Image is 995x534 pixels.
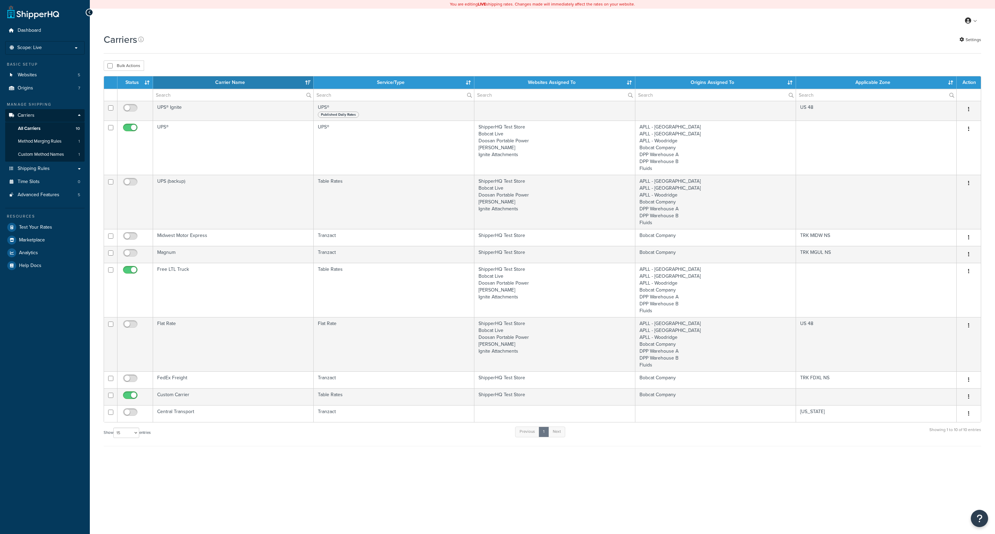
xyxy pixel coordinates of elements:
[104,33,137,46] h1: Carriers
[5,69,85,82] li: Websites
[314,76,474,89] th: Service/Type: activate to sort column ascending
[5,109,85,122] a: Carriers
[796,76,957,89] th: Applicable Zone: activate to sort column ascending
[19,250,38,256] span: Analytics
[5,189,85,201] li: Advanced Features
[796,317,957,371] td: US 48
[153,76,314,89] th: Carrier Name: activate to sort column ascending
[5,102,85,107] div: Manage Shipping
[314,229,474,246] td: Tranzact
[314,405,474,422] td: Tranzact
[314,101,474,121] td: UPS®
[17,45,42,51] span: Scope: Live
[474,263,635,317] td: ShipperHQ Test Store Bobcat Live Doosan Portable Power [PERSON_NAME] Ignite Attachments
[314,89,474,101] input: Search
[474,229,635,246] td: ShipperHQ Test Store
[796,371,957,388] td: TRK FDXL NS
[18,85,33,91] span: Origins
[18,28,41,34] span: Dashboard
[18,152,64,158] span: Custom Method Names
[18,72,37,78] span: Websites
[5,234,85,246] a: Marketplace
[19,237,45,243] span: Marketplace
[474,175,635,229] td: ShipperHQ Test Store Bobcat Live Doosan Portable Power [PERSON_NAME] Ignite Attachments
[635,388,796,405] td: Bobcat Company
[5,109,85,162] li: Carriers
[78,152,80,158] span: 1
[515,427,539,437] a: Previous
[314,246,474,263] td: Tranzact
[314,263,474,317] td: Table Rates
[153,121,314,175] td: UPS®
[5,148,85,161] li: Custom Method Names
[796,246,957,263] td: TRK MGUL NS
[539,427,549,437] a: 1
[153,101,314,121] td: UPS® Ignite
[153,263,314,317] td: Free LTL Truck
[18,192,59,198] span: Advanced Features
[635,246,796,263] td: Bobcat Company
[474,76,635,89] th: Websites Assigned To: activate to sort column ascending
[929,426,981,441] div: Showing 1 to 10 of 10 entries
[5,221,85,233] a: Test Your Rates
[478,1,486,7] b: LIVE
[5,247,85,259] a: Analytics
[635,89,796,101] input: Search
[153,371,314,388] td: FedEx Freight
[5,135,85,148] a: Method Merging Rules 1
[5,82,85,95] li: Origins
[18,126,40,132] span: All Carriers
[78,139,80,144] span: 1
[18,139,61,144] span: Method Merging Rules
[78,192,80,198] span: 5
[318,112,359,118] span: Published Daily Rates
[18,166,50,172] span: Shipping Rules
[19,263,41,269] span: Help Docs
[474,317,635,371] td: ShipperHQ Test Store Bobcat Live Doosan Portable Power [PERSON_NAME] Ignite Attachments
[18,113,35,118] span: Carriers
[5,148,85,161] a: Custom Method Names 1
[474,89,635,101] input: Search
[474,388,635,405] td: ShipperHQ Test Store
[5,213,85,219] div: Resources
[474,371,635,388] td: ShipperHQ Test Store
[5,82,85,95] a: Origins 7
[796,89,956,101] input: Search
[5,122,85,135] li: All Carriers
[635,121,796,175] td: APLL - [GEOGRAPHIC_DATA] APLL - [GEOGRAPHIC_DATA] APLL - Woodridge Bobcat Company DPP Warehouse A...
[314,371,474,388] td: Tranzact
[153,317,314,371] td: Flat Rate
[19,225,52,230] span: Test Your Rates
[7,5,59,19] a: ShipperHQ Home
[5,162,85,175] a: Shipping Rules
[153,175,314,229] td: UPS (backup)
[78,72,80,78] span: 5
[104,428,151,438] label: Show entries
[959,35,981,45] a: Settings
[635,76,796,89] th: Origins Assigned To: activate to sort column ascending
[117,76,153,89] th: Status: activate to sort column ascending
[153,246,314,263] td: Magnum
[5,135,85,148] li: Method Merging Rules
[314,175,474,229] td: Table Rates
[5,259,85,272] a: Help Docs
[635,175,796,229] td: APLL - [GEOGRAPHIC_DATA] APLL - [GEOGRAPHIC_DATA] APLL - Woodridge Bobcat Company DPP Warehouse A...
[5,24,85,37] a: Dashboard
[5,69,85,82] a: Websites 5
[314,121,474,175] td: UPS®
[971,510,988,527] button: Open Resource Center
[314,317,474,371] td: Flat Rate
[78,85,80,91] span: 7
[153,388,314,405] td: Custom Carrier
[153,229,314,246] td: Midwest Motor Express
[314,388,474,405] td: Table Rates
[153,405,314,422] td: Central Transport
[5,175,85,188] li: Time Slots
[474,246,635,263] td: ShipperHQ Test Store
[78,179,80,185] span: 0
